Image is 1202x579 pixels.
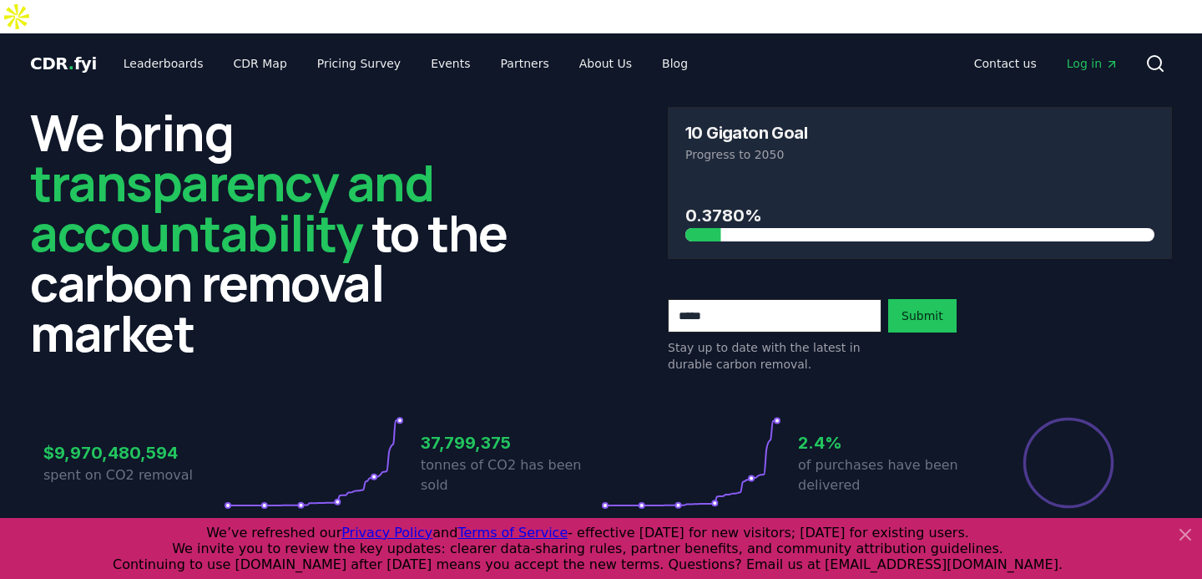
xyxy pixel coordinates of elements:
[30,52,97,75] a: CDR.fyi
[30,107,534,358] h2: We bring to the carbon removal market
[304,48,414,79] a: Pricing Survey
[685,124,807,141] h3: 10 Gigaton Goal
[43,465,224,485] p: spent on CO2 removal
[566,48,645,79] a: About Us
[421,455,601,495] p: tonnes of CO2 has been sold
[668,339,881,373] p: Stay up to date with the latest in durable carbon removal.
[1022,416,1115,510] div: Percentage of sales delivered
[30,148,433,267] span: transparency and accountability
[1053,48,1132,79] a: Log in
[68,53,74,74] span: .
[43,440,224,465] h3: $9,970,480,594
[961,48,1050,79] a: Contact us
[220,48,300,79] a: CDR Map
[417,48,483,79] a: Events
[961,48,1132,79] nav: Main
[685,146,1154,163] p: Progress to 2050
[1067,55,1119,72] span: Log in
[30,53,97,74] span: CDR fyi
[798,430,978,455] h3: 2.4%
[685,203,1154,228] h3: 0.3780%
[888,299,957,333] button: Submit
[110,48,701,79] nav: Main
[110,48,217,79] a: Leaderboards
[421,430,601,455] h3: 37,799,375
[487,48,563,79] a: Partners
[798,455,978,495] p: of purchases have been delivered
[649,48,701,79] a: Blog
